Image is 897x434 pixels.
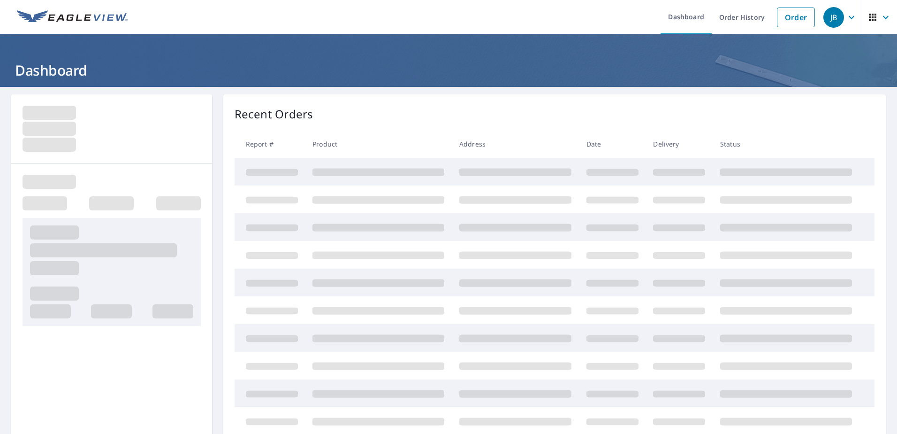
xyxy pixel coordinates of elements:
div: JB [823,7,844,28]
th: Product [305,130,452,158]
h1: Dashboard [11,61,886,80]
p: Recent Orders [235,106,313,123]
th: Delivery [646,130,713,158]
a: Order [777,8,815,27]
th: Address [452,130,579,158]
th: Report # [235,130,305,158]
img: EV Logo [17,10,128,24]
th: Date [579,130,646,158]
th: Status [713,130,859,158]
